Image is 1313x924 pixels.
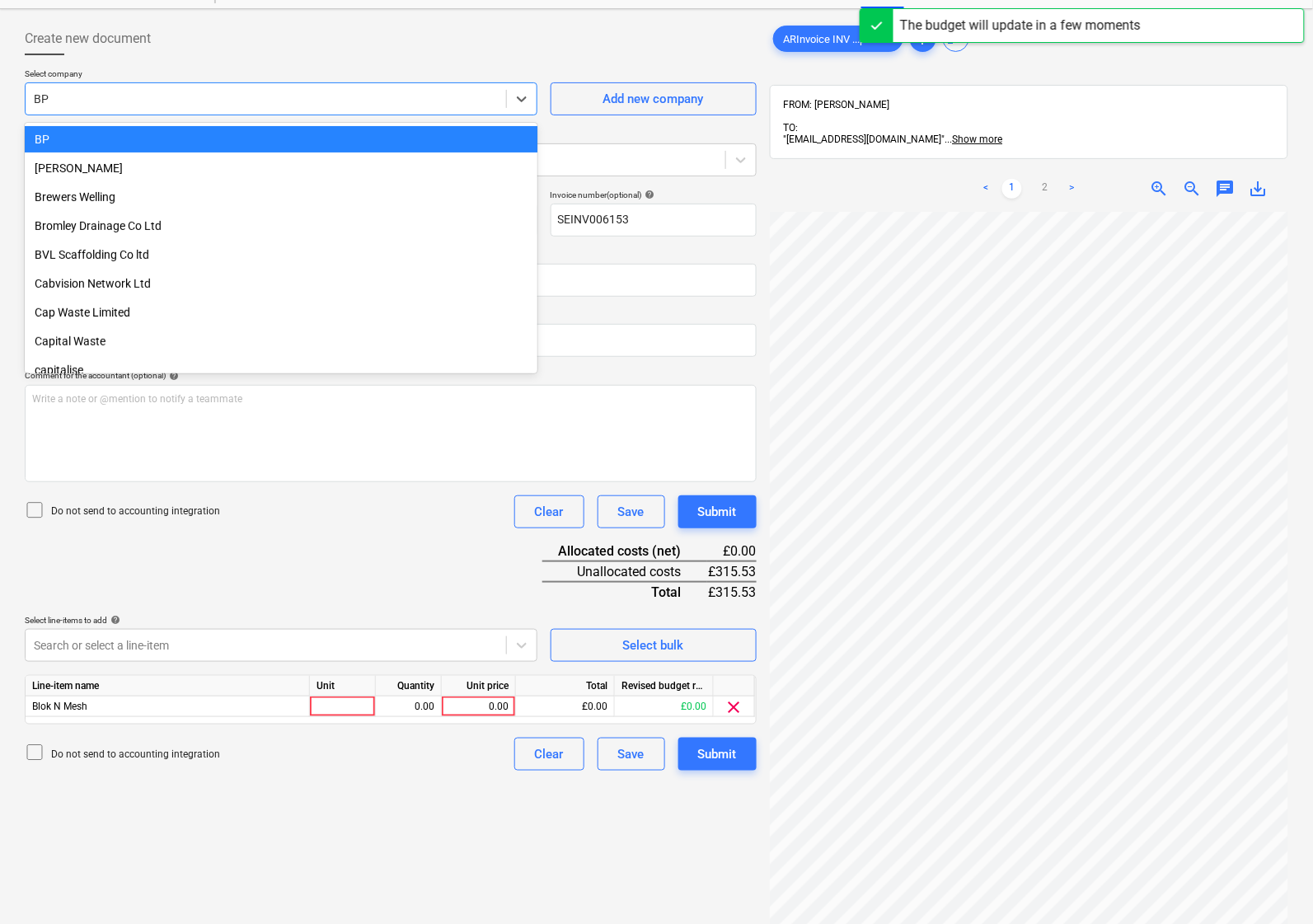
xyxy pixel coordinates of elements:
[1216,179,1236,199] span: chat
[310,676,376,697] div: Unit
[26,676,310,697] div: Line-item name
[25,126,537,152] div: BP
[25,370,757,381] div: Comment for the accountant (optional)
[615,697,714,717] div: £0.00
[516,697,615,717] div: £0.00
[442,676,516,697] div: Unit price
[1062,179,1081,199] a: Next page
[25,155,537,181] div: Brent
[900,16,1141,35] div: The budget will update in a few moments
[976,179,996,199] a: Previous page
[642,190,655,199] span: help
[1231,845,1313,924] iframe: Chat Widget
[784,99,890,110] span: FROM: [PERSON_NAME]
[598,738,665,771] button: Save
[25,357,537,383] div: capitalise
[376,676,442,697] div: Quantity
[707,561,756,582] div: £315.53
[698,743,737,765] div: Submit
[25,299,537,326] div: Cap Waste Limited
[25,615,537,626] div: Select line-items to add
[551,629,757,662] button: Select bulk
[25,213,537,239] div: Bromley Drainage Co Ltd
[535,743,564,765] div: Clear
[542,582,708,602] div: Total
[25,328,537,354] div: Capital Waste
[32,701,87,712] span: Blok N Mesh
[51,748,220,762] p: Do not send to accounting integration
[784,134,945,145] span: "[EMAIL_ADDRESS][DOMAIN_NAME]"
[542,561,708,582] div: Unallocated costs
[397,250,757,260] div: Due date
[551,190,757,200] div: Invoice number (optional)
[1002,179,1022,199] a: Page 1 is your current page
[25,270,537,297] div: Cabvision Network Ltd
[25,155,537,181] div: [PERSON_NAME]
[25,184,537,210] div: Brewers Welling
[25,242,537,268] div: BVL Scaffolding Co ltd
[25,29,151,49] span: Create new document
[25,68,537,82] p: Select company
[516,676,615,697] div: Total
[551,82,757,115] button: Add new company
[618,743,645,765] div: Save
[397,264,757,297] input: Due date not specified
[514,495,584,528] button: Clear
[774,33,886,45] span: ARInvoice INV ...pdf
[615,676,714,697] div: Revised budget remaining
[1035,179,1055,199] a: Page 2
[623,635,684,656] div: Select bulk
[542,542,708,561] div: Allocated costs (net)
[448,697,509,717] div: 0.00
[1249,179,1268,199] span: save_alt
[707,542,756,561] div: £0.00
[1183,179,1203,199] span: zoom_out
[535,501,564,523] div: Clear
[773,26,903,52] div: ARInvoice INV ...pdf
[945,134,1003,145] span: ...
[598,495,665,528] button: Save
[514,738,584,771] button: Clear
[953,134,1003,145] span: Show more
[107,615,120,625] span: help
[551,204,757,237] input: Invoice number
[698,501,737,523] div: Submit
[1150,179,1170,199] span: zoom_in
[166,371,179,381] span: help
[603,88,704,110] div: Add new company
[707,582,756,602] div: £315.53
[678,495,757,528] button: Submit
[618,501,645,523] div: Save
[51,504,220,518] p: Do not send to accounting integration
[382,697,434,717] div: 0.00
[724,697,744,717] span: clear
[784,122,799,134] span: TO:
[678,738,757,771] button: Submit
